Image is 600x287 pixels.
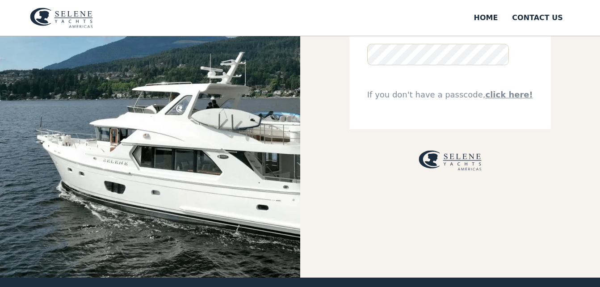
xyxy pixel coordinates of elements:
img: logo [30,8,93,28]
div: Contact US [512,13,563,23]
div: Home [474,13,498,23]
a: click here! [485,90,533,99]
img: logo [419,150,482,171]
div: If you don't have a passcode, [367,89,533,101]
